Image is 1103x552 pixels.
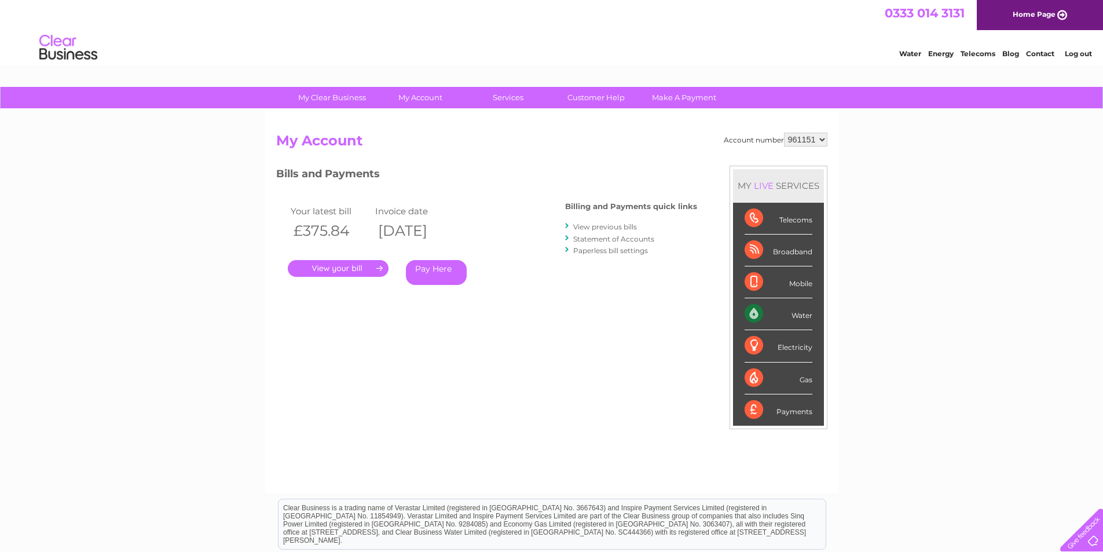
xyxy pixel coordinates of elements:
[573,246,648,255] a: Paperless bill settings
[39,30,98,65] img: logo.png
[745,298,812,330] div: Water
[548,87,644,108] a: Customer Help
[288,260,389,277] a: .
[745,330,812,362] div: Electricity
[276,133,827,155] h2: My Account
[284,87,380,108] a: My Clear Business
[276,166,697,186] h3: Bills and Payments
[279,6,826,56] div: Clear Business is a trading name of Verastar Limited (registered in [GEOGRAPHIC_DATA] No. 3667643...
[745,203,812,235] div: Telecoms
[745,394,812,426] div: Payments
[573,222,637,231] a: View previous bills
[636,87,732,108] a: Make A Payment
[752,180,776,191] div: LIVE
[733,169,824,202] div: MY SERVICES
[1026,49,1054,58] a: Contact
[745,363,812,394] div: Gas
[928,49,954,58] a: Energy
[288,203,372,219] td: Your latest bill
[573,235,654,243] a: Statement of Accounts
[885,6,965,20] a: 0333 014 3131
[724,133,827,147] div: Account number
[460,87,556,108] a: Services
[372,219,457,243] th: [DATE]
[288,219,372,243] th: £375.84
[961,49,995,58] a: Telecoms
[372,203,457,219] td: Invoice date
[372,87,468,108] a: My Account
[899,49,921,58] a: Water
[745,235,812,266] div: Broadband
[406,260,467,285] a: Pay Here
[745,266,812,298] div: Mobile
[1065,49,1092,58] a: Log out
[565,202,697,211] h4: Billing and Payments quick links
[1002,49,1019,58] a: Blog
